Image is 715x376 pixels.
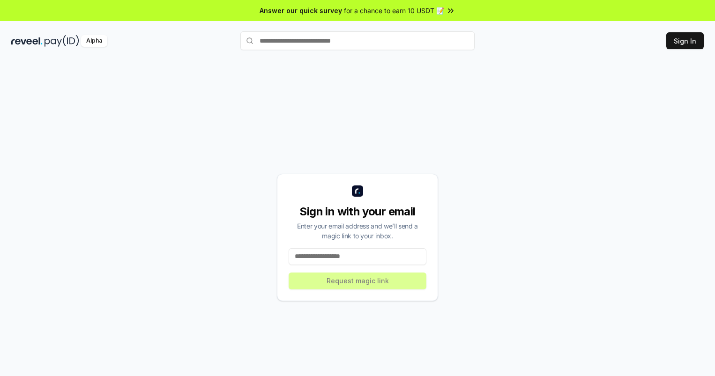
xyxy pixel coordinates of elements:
div: Enter your email address and we’ll send a magic link to your inbox. [289,221,426,241]
span: for a chance to earn 10 USDT 📝 [344,6,444,15]
img: reveel_dark [11,35,43,47]
div: Alpha [81,35,107,47]
div: Sign in with your email [289,204,426,219]
img: pay_id [45,35,79,47]
span: Answer our quick survey [260,6,342,15]
img: logo_small [352,185,363,197]
button: Sign In [666,32,704,49]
